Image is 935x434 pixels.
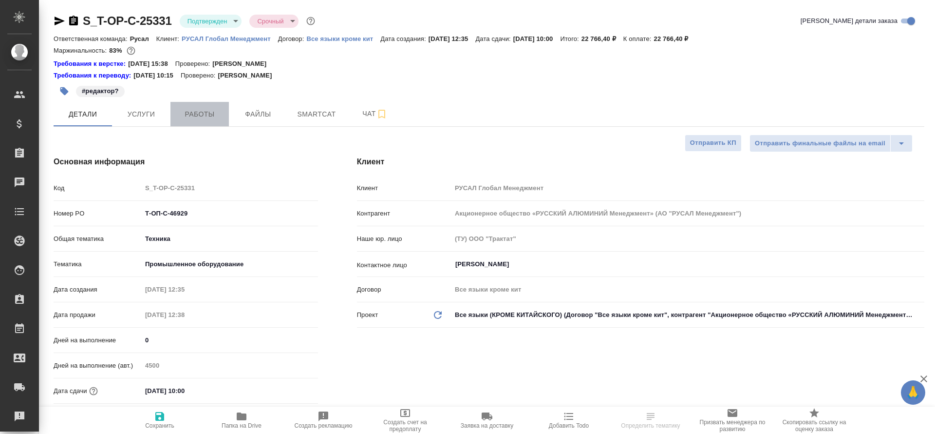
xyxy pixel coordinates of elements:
button: Добавить тэг [54,80,75,102]
p: Маржинальность: [54,47,109,54]
p: Тематика [54,259,142,269]
button: Папка на Drive [201,407,282,434]
span: Папка на Drive [222,422,262,429]
input: ✎ Введи что-нибудь [142,384,227,398]
p: Дней на выполнение [54,335,142,345]
p: Договор: [278,35,307,42]
div: Нажми, чтобы открыть папку с инструкцией [54,71,133,80]
span: Создать рекламацию [295,422,353,429]
span: Заявка на доставку [461,422,513,429]
p: Договор [357,285,451,295]
button: Подтвержден [185,17,230,25]
div: Нажми, чтобы открыть папку с инструкцией [54,59,128,69]
button: Скопировать ссылку на оценку заказа [773,407,855,434]
svg: Подписаться [376,108,388,120]
a: Все языки кроме кит [306,34,380,42]
p: Дата создания [54,285,142,295]
input: Пустое поле [142,181,318,195]
p: Русал [130,35,156,42]
p: Все языки кроме кит [306,35,380,42]
p: Проверено: [181,71,218,80]
div: split button [749,135,913,152]
button: Скопировать ссылку для ЯМессенджера [54,15,65,27]
button: Создать рекламацию [282,407,364,434]
p: Проект [357,310,378,320]
button: Сохранить [119,407,201,434]
p: РУСАЛ Глобал Менеджмент [182,35,278,42]
span: Отправить КП [690,138,736,149]
span: Детали [59,108,106,120]
p: Дата сдачи: [475,35,513,42]
div: Все языки (КРОМЕ КИТАЙСКОГО) (Договор "Все языки кроме кит", контрагент "Акционерное общество «РУ... [451,307,924,323]
input: Пустое поле [142,282,227,296]
p: Ответственная команда: [54,35,130,42]
button: 🙏 [901,380,925,405]
button: Добавить Todo [528,407,610,434]
p: Дней на выполнение (авт.) [54,361,142,371]
p: Дата продажи [54,310,142,320]
p: [DATE] 10:00 [513,35,561,42]
input: Пустое поле [451,206,924,220]
span: Чат [352,108,398,120]
button: Open [919,263,921,265]
p: 22 766,40 ₽ [654,35,696,42]
span: Файлы [235,108,281,120]
button: Если добавить услуги и заполнить их объемом, то дата рассчитается автоматически [87,385,100,397]
input: Пустое поле [142,358,318,373]
p: Клиент: [156,35,182,42]
button: Срочный [254,17,286,25]
span: Smartcat [293,108,340,120]
p: Дата сдачи [54,386,87,396]
span: Услуги [118,108,165,120]
p: Клиент [357,183,451,193]
h4: Клиент [357,156,924,168]
p: Общая тематика [54,234,142,244]
p: Наше юр. лицо [357,234,451,244]
p: 22 766,40 ₽ [581,35,623,42]
button: Отправить финальные файлы на email [749,135,891,152]
span: Добавить Todo [549,422,589,429]
a: Требования к верстке: [54,59,128,69]
span: Отправить финальные файлы на email [755,138,885,149]
input: Пустое поле [451,282,924,296]
p: [DATE] 15:38 [128,59,175,69]
p: К оплате: [623,35,654,42]
input: ✎ Введи что-нибудь [142,206,318,220]
span: [PERSON_NAME] детали заказа [801,16,898,26]
span: Сохранить [145,422,174,429]
span: 🙏 [905,382,921,403]
input: Пустое поле [451,232,924,246]
p: [PERSON_NAME] [212,59,274,69]
a: Требования к переводу: [54,71,133,80]
p: Контрагент [357,209,451,218]
span: Скопировать ссылку на оценку заказа [779,419,849,433]
h4: Основная информация [54,156,318,168]
span: Создать счет на предоплату [370,419,440,433]
a: S_T-OP-C-25331 [83,14,172,27]
div: Подтвержден [180,15,242,28]
p: [DATE] 10:15 [133,71,181,80]
span: Определить тематику [621,422,680,429]
button: Отправить КП [685,135,742,152]
a: РУСАЛ Глобал Менеджмент [182,34,278,42]
p: Проверено: [175,59,213,69]
p: Дата создания: [380,35,428,42]
p: Номер PO [54,209,142,218]
p: [PERSON_NAME] [218,71,279,80]
span: Работы [176,108,223,120]
p: Контактное лицо [357,260,451,270]
p: Итого: [560,35,581,42]
input: ✎ Введи что-нибудь [142,333,318,347]
div: Промышленное оборудование [142,256,318,273]
span: Призвать менеджера по развитию [697,419,767,433]
button: Призвать менеджера по развитию [692,407,773,434]
button: Доп статусы указывают на важность/срочность заказа [304,15,317,27]
input: Пустое поле [142,308,227,322]
button: Создать счет на предоплату [364,407,446,434]
button: 3247.64 RUB; [125,44,137,57]
p: [DATE] 12:35 [429,35,476,42]
div: Подтвержден [249,15,298,28]
div: Техника [142,231,318,247]
p: Код [54,183,142,193]
span: редактор? [75,86,126,95]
